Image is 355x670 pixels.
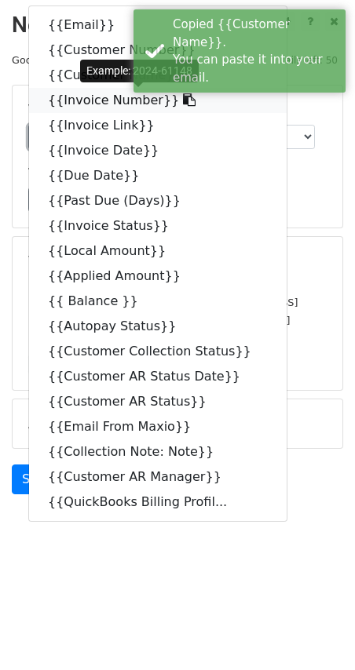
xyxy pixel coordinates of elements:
a: {{Customer AR Manager}} [29,464,287,490]
a: {{ Balance }} [29,289,287,314]
a: {{Autopay Status}} [29,314,287,339]
a: {{Local Amount}} [29,239,287,264]
a: {{Invoice Status}} [29,213,287,239]
a: {{Invoice Date}} [29,138,287,163]
a: {{Invoice Number}} [29,88,287,113]
a: {{QuickBooks Billing Profil... [29,490,287,515]
a: {{Due Date}} [29,163,287,188]
a: {{Applied Amount}} [29,264,287,289]
a: {{Email From Maxio}} [29,414,287,439]
a: {{Customer AR Status}} [29,389,287,414]
iframe: Chat Widget [276,595,355,670]
a: {{Customer Collection Status}} [29,339,287,364]
a: {{Email}} [29,13,287,38]
a: {{Past Due (Days)}} [29,188,287,213]
a: {{Customer AR Status Date}} [29,364,287,389]
div: Example: 2024-61148 [80,60,199,82]
a: Send [12,464,64,494]
a: {{Invoice Link}} [29,113,287,138]
a: {{Customer Number}} [29,38,287,63]
div: Copied {{Customer Name}}. You can paste it into your email. [173,16,339,86]
h2: New Campaign [12,12,343,38]
small: Google Sheet: [12,54,214,66]
a: {{Collection Note: Note}} [29,439,287,464]
a: {{Customer Name}} [29,63,287,88]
